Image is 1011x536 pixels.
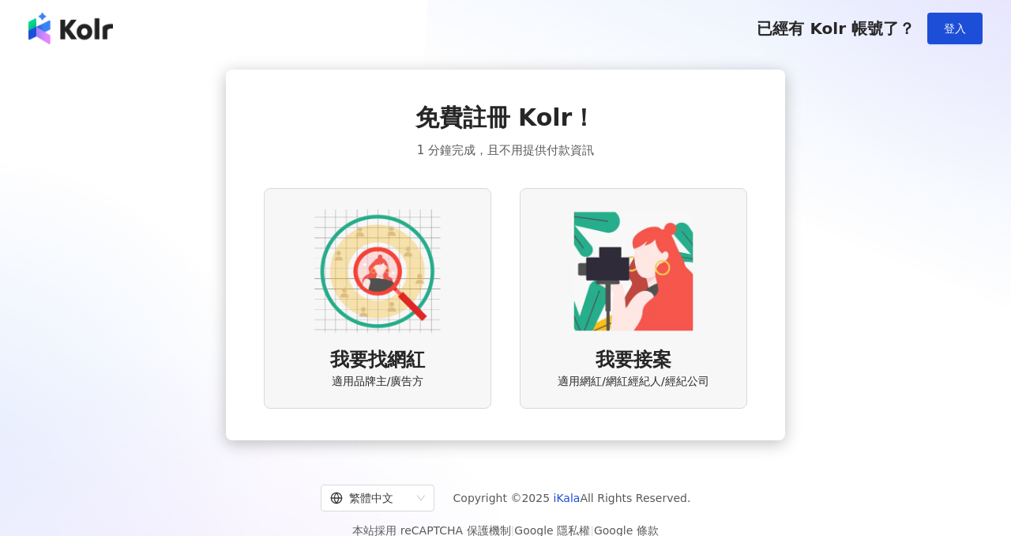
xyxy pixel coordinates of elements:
button: 登入 [927,13,983,44]
span: Copyright © 2025 All Rights Reserved. [453,489,691,508]
span: 已經有 Kolr 帳號了？ [757,19,915,38]
span: 適用網紅/網紅經紀人/經紀公司 [558,374,708,390]
span: 登入 [944,22,966,35]
span: 免費註冊 Kolr！ [415,101,596,134]
a: iKala [554,492,581,504]
span: 適用品牌主/廣告方 [332,374,424,390]
img: KOL identity option [570,208,697,334]
img: logo [28,13,113,44]
span: 我要找網紅 [330,347,425,374]
span: 我要接案 [596,347,671,374]
div: 繁體中文 [330,485,411,511]
img: AD identity option [314,208,441,334]
span: 1 分鐘完成，且不用提供付款資訊 [417,141,594,160]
